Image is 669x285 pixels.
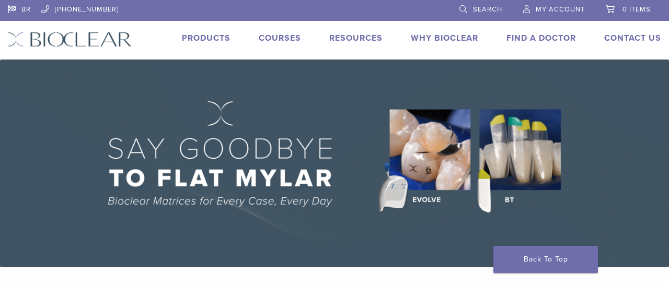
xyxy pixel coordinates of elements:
span: My Account [536,5,585,14]
img: Bioclear [8,32,132,47]
a: Back To Top [493,246,598,273]
a: Products [182,33,230,43]
a: Courses [259,33,301,43]
span: Search [473,5,502,14]
span: 0 items [622,5,651,14]
a: Why Bioclear [411,33,478,43]
a: Find A Doctor [506,33,576,43]
a: Resources [329,33,383,43]
a: Contact Us [604,33,661,43]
